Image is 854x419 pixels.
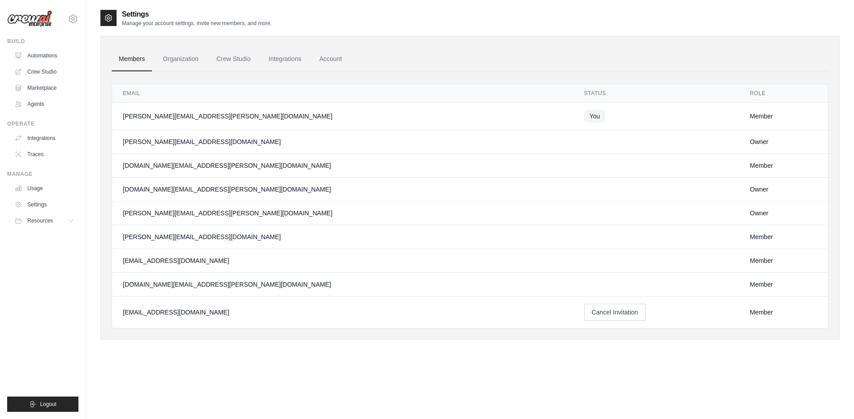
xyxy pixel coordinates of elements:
[750,256,817,265] div: Member
[123,185,563,194] div: [DOMAIN_NAME][EMAIL_ADDRESS][PERSON_NAME][DOMAIN_NAME]
[123,308,563,317] div: [EMAIL_ADDRESS][DOMAIN_NAME]
[7,397,78,412] button: Logout
[312,47,349,71] a: Account
[123,161,563,170] div: [DOMAIN_NAME][EMAIL_ADDRESS][PERSON_NAME][DOMAIN_NAME]
[112,47,152,71] a: Members
[123,256,563,265] div: [EMAIL_ADDRESS][DOMAIN_NAME]
[122,9,272,20] h2: Settings
[123,112,563,121] div: [PERSON_NAME][EMAIL_ADDRESS][PERSON_NAME][DOMAIN_NAME]
[7,10,52,27] img: Logo
[123,232,563,241] div: [PERSON_NAME][EMAIL_ADDRESS][DOMAIN_NAME]
[11,48,78,63] a: Automations
[584,110,606,122] span: You
[209,47,258,71] a: Crew Studio
[11,65,78,79] a: Crew Studio
[156,47,205,71] a: Organization
[584,304,646,321] button: Cancel Invitation
[7,170,78,178] div: Manage
[11,181,78,196] a: Usage
[11,214,78,228] button: Resources
[750,137,817,146] div: Owner
[11,131,78,145] a: Integrations
[573,84,739,103] th: Status
[123,209,563,218] div: [PERSON_NAME][EMAIL_ADDRESS][PERSON_NAME][DOMAIN_NAME]
[11,147,78,161] a: Traces
[123,137,563,146] div: [PERSON_NAME][EMAIL_ADDRESS][DOMAIN_NAME]
[7,120,78,127] div: Operate
[123,280,563,289] div: [DOMAIN_NAME][EMAIL_ADDRESS][PERSON_NAME][DOMAIN_NAME]
[750,280,817,289] div: Member
[11,97,78,111] a: Agents
[7,38,78,45] div: Build
[750,185,817,194] div: Owner
[750,308,817,317] div: Member
[750,112,817,121] div: Member
[11,197,78,212] a: Settings
[750,232,817,241] div: Member
[750,209,817,218] div: Owner
[261,47,308,71] a: Integrations
[112,84,573,103] th: Email
[122,20,272,27] p: Manage your account settings, invite new members, and more.
[739,84,828,103] th: Role
[27,217,53,224] span: Resources
[750,161,817,170] div: Member
[11,81,78,95] a: Marketplace
[40,401,56,408] span: Logout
